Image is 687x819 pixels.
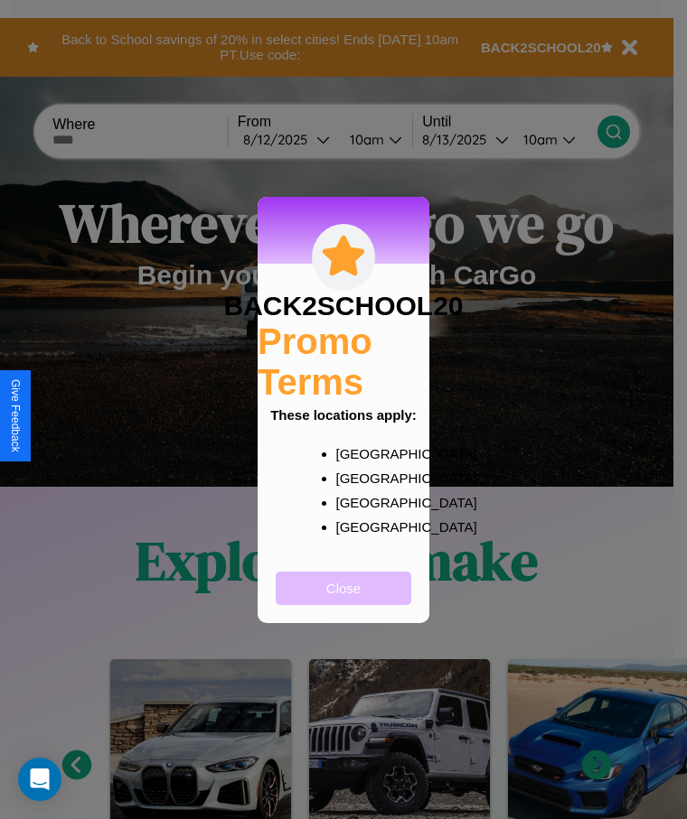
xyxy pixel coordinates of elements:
h3: BACK2SCHOOL20 [223,291,463,321]
button: Close [276,572,411,605]
b: These locations apply: [270,407,417,423]
h2: Promo Terms [258,321,429,403]
p: [GEOGRAPHIC_DATA] [336,466,388,490]
div: Open Intercom Messenger [18,758,61,801]
p: [GEOGRAPHIC_DATA] [336,490,388,515]
div: Give Feedback [9,379,22,452]
p: [GEOGRAPHIC_DATA] [336,515,388,539]
p: [GEOGRAPHIC_DATA] [336,442,388,466]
